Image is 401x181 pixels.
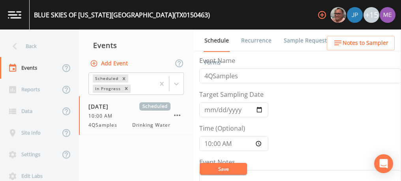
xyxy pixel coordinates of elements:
[240,30,273,52] a: Recurrence
[203,30,230,52] a: Schedule
[380,7,395,23] img: d4d65db7c401dd99d63b7ad86343d265
[199,124,245,133] label: Time (Optional)
[343,38,388,48] span: Notes to Sampler
[88,122,122,129] span: 4QSamples
[79,35,193,55] div: Events
[341,30,374,52] a: COC Details
[122,85,131,93] div: Remove In Progress
[203,52,222,74] a: Forms
[88,113,117,120] span: 10:00 AM
[364,7,379,23] div: +15
[347,7,363,23] img: 41241ef155101aa6d92a04480b0d0000
[93,74,120,83] div: Scheduled
[79,96,193,135] a: [DATE]Scheduled10:00 AM4QSamplesDrinking Water
[330,7,347,23] div: Mike Franklin
[347,7,363,23] div: Joshua gere Paul
[283,30,331,52] a: Sample Requests
[139,102,171,111] span: Scheduled
[120,74,128,83] div: Remove Scheduled
[34,10,210,20] div: BLUE SKIES OF [US_STATE][GEOGRAPHIC_DATA] (TX0150463)
[88,102,114,111] span: [DATE]
[330,7,346,23] img: e2d790fa78825a4bb76dcb6ab311d44c
[200,163,247,175] button: Save
[132,122,171,129] span: Drinking Water
[327,36,395,50] button: Notes to Sampler
[88,56,131,71] button: Add Event
[93,85,122,93] div: In Progress
[374,154,393,173] div: Open Intercom Messenger
[8,11,21,18] img: logo
[199,90,264,99] label: Target Sampling Date
[199,157,235,167] label: Event Notes
[199,56,235,65] label: Event Name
